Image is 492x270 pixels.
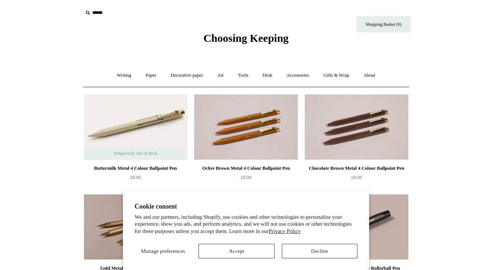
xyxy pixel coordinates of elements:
[203,38,288,43] a: Choosing Keeping
[351,174,362,180] span: £8.00
[86,164,185,173] div: Buttermilk Metal 4 Colour Ballpoint Pen
[305,164,408,194] a: Chocolate Brown Metal 4 Colour Ballpoint Pen £8.00
[194,94,297,160] a: Ochre Brown Metal 4 Colour Ballpoint Pen Ochre Brown Metal 4 Colour Ballpoint Pen
[135,244,191,258] button: Manage preferences
[84,164,187,194] a: Buttermilk Metal 4 Colour Ballpoint Pen £8.00
[280,66,316,85] a: Accessories
[164,66,209,85] a: Decorative paper
[84,194,187,260] a: Gold Metal 4 Colour Ballpoint Pen Gold Metal 4 Colour Ballpoint Pen
[194,94,297,160] img: Ochre Brown Metal 4 Colour Ballpoint Pen
[317,66,356,85] a: Gifts & Wrap
[305,94,408,160] a: Chocolate Brown Metal 4 Colour Ballpoint Pen Chocolate Brown Metal 4 Colour Ballpoint Pen
[356,16,411,32] a: Shopping Basket (0)
[106,147,165,160] span: Temporarily Out of Stock
[141,248,185,254] span: Manage preferences
[282,244,357,258] button: Decline
[135,214,357,235] p: We and our partners, including Shopify, use cookies and other technologies to personalize your ex...
[110,66,138,85] a: Writing
[357,66,382,85] a: About
[196,164,296,173] div: Ochre Brown Metal 4 Colour Ballpoint Pen
[130,174,141,180] span: £8.00
[211,66,230,85] a: Art
[231,66,255,85] a: Tools
[203,32,288,44] span: Choosing Keeping
[139,66,163,85] a: Paper
[84,194,187,260] img: Gold Metal 4 Colour Ballpoint Pen
[269,228,301,234] a: Privacy Policy
[135,203,357,210] h2: Cookie consent
[84,94,187,160] a: Buttermilk Metal 4 Colour Ballpoint Pen Buttermilk Metal 4 Colour Ballpoint Pen Temporarily Out o...
[84,94,187,160] img: Buttermilk Metal 4 Colour Ballpoint Pen
[194,164,297,194] a: Ochre Brown Metal 4 Colour Ballpoint Pen £8.00
[305,94,408,160] img: Chocolate Brown Metal 4 Colour Ballpoint Pen
[241,174,251,180] span: £8.00
[307,164,406,173] div: Chocolate Brown Metal 4 Colour Ballpoint Pen
[199,244,274,258] button: Accept
[256,66,279,85] a: Desk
